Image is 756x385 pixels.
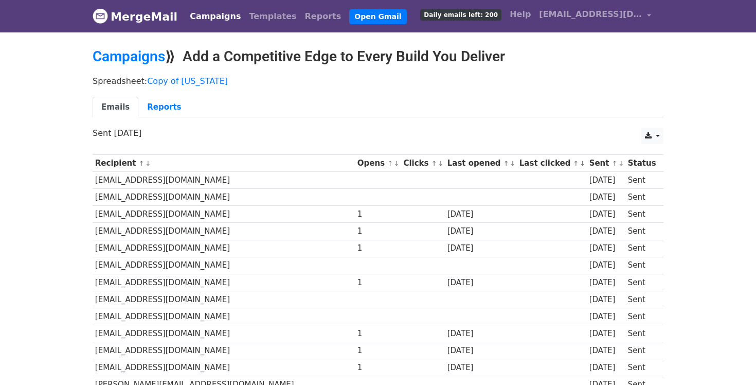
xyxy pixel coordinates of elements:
td: [EMAIL_ADDRESS][DOMAIN_NAME] [93,206,355,223]
div: [DATE] [589,294,623,306]
div: [DATE] [447,345,514,357]
td: [EMAIL_ADDRESS][DOMAIN_NAME] [93,223,355,240]
div: 1 [357,242,399,254]
div: 1 [357,277,399,289]
div: [DATE] [589,174,623,186]
div: [DATE] [589,225,623,237]
div: 1 [357,345,399,357]
td: [EMAIL_ADDRESS][DOMAIN_NAME] [93,240,355,257]
a: ↓ [580,160,585,167]
div: 1 [357,328,399,340]
div: [DATE] [447,362,514,374]
a: Campaigns [186,6,245,27]
a: Daily emails left: 200 [416,4,506,25]
a: MergeMail [93,6,177,27]
th: Clicks [401,155,445,172]
th: Opens [355,155,401,172]
td: Sent [625,223,658,240]
td: Sent [625,206,658,223]
a: ↓ [510,160,516,167]
div: [DATE] [589,259,623,271]
td: Sent [625,291,658,308]
span: [EMAIL_ADDRESS][DOMAIN_NAME] [539,8,642,21]
div: 1 [357,225,399,237]
p: Sent [DATE] [93,128,663,138]
a: ↑ [387,160,393,167]
th: Sent [587,155,625,172]
img: MergeMail logo [93,8,108,24]
td: Sent [625,359,658,376]
a: Templates [245,6,300,27]
div: [DATE] [589,328,623,340]
a: Copy of [US_STATE] [147,76,228,86]
a: ↑ [139,160,145,167]
td: Sent [625,240,658,257]
a: Open Gmail [349,9,406,24]
a: ↑ [431,160,437,167]
th: Recipient [93,155,355,172]
td: [EMAIL_ADDRESS][DOMAIN_NAME] [93,325,355,342]
a: [EMAIL_ADDRESS][DOMAIN_NAME] [535,4,655,28]
a: ↓ [145,160,151,167]
a: ↑ [612,160,618,167]
td: [EMAIL_ADDRESS][DOMAIN_NAME] [93,172,355,189]
td: Sent [625,325,658,342]
td: Sent [625,257,658,274]
td: [EMAIL_ADDRESS][DOMAIN_NAME] [93,291,355,308]
a: Emails [93,97,138,118]
span: Daily emails left: 200 [420,9,501,21]
div: [DATE] [589,311,623,323]
div: [DATE] [447,225,514,237]
a: ↑ [573,160,579,167]
a: ↓ [618,160,624,167]
a: ↓ [438,160,443,167]
a: Campaigns [93,48,165,65]
th: Last opened [445,155,517,172]
div: [DATE] [447,328,514,340]
div: [DATE] [589,191,623,203]
td: [EMAIL_ADDRESS][DOMAIN_NAME] [93,342,355,359]
td: [EMAIL_ADDRESS][DOMAIN_NAME] [93,359,355,376]
div: [DATE] [589,277,623,289]
th: Last clicked [517,155,587,172]
th: Status [625,155,658,172]
div: 1 [357,362,399,374]
div: [DATE] [589,345,623,357]
h2: ⟫ Add a Competitive Edge to Every Build You Deliver [93,48,663,65]
td: [EMAIL_ADDRESS][DOMAIN_NAME] [93,257,355,274]
td: Sent [625,189,658,206]
td: [EMAIL_ADDRESS][DOMAIN_NAME] [93,308,355,325]
a: Reports [138,97,190,118]
p: Spreadsheet: [93,76,663,86]
div: 1 [357,208,399,220]
div: [DATE] [447,208,514,220]
a: ↓ [394,160,400,167]
div: [DATE] [589,208,623,220]
a: Help [506,4,535,25]
a: ↑ [503,160,509,167]
div: [DATE] [589,362,623,374]
td: Sent [625,308,658,325]
td: Sent [625,274,658,291]
div: [DATE] [447,277,514,289]
div: [DATE] [447,242,514,254]
td: Sent [625,172,658,189]
a: Reports [301,6,346,27]
td: [EMAIL_ADDRESS][DOMAIN_NAME] [93,189,355,206]
td: [EMAIL_ADDRESS][DOMAIN_NAME] [93,274,355,291]
div: [DATE] [589,242,623,254]
td: Sent [625,342,658,359]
